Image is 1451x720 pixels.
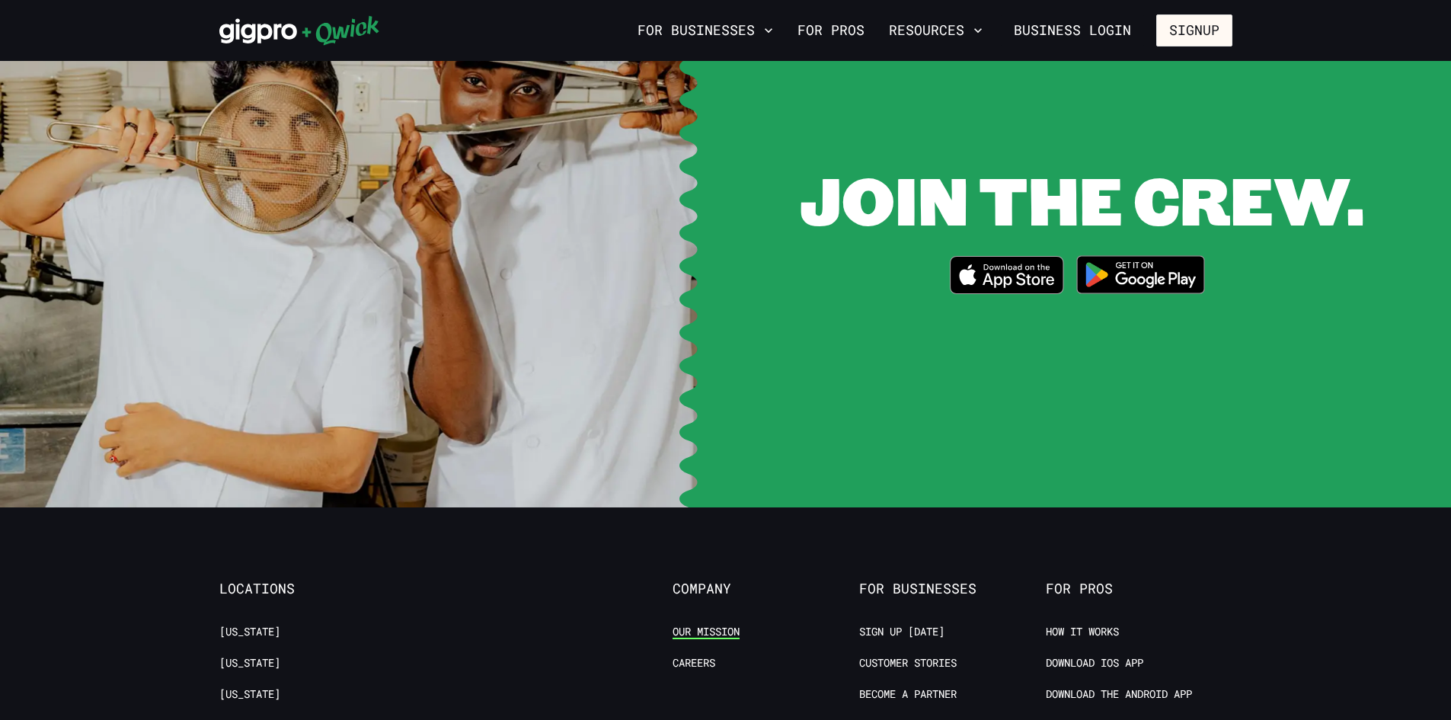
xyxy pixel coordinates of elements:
img: Get it on Google Play [1067,246,1215,303]
a: For Pros [791,18,871,43]
a: [US_STATE] [219,687,280,702]
a: Download IOS App [1046,656,1143,670]
a: Business Login [1001,14,1144,46]
a: [US_STATE] [219,656,280,670]
span: Locations [219,581,406,597]
span: JOIN THE CREW. [800,155,1364,243]
a: Careers [673,656,715,670]
button: Signup [1156,14,1232,46]
span: Company [673,581,859,597]
a: Become a Partner [859,687,957,702]
a: [US_STATE] [219,625,280,639]
button: For Businesses [631,18,779,43]
a: Sign up [DATE] [859,625,944,639]
a: Our Mission [673,625,740,639]
span: For Pros [1046,581,1232,597]
a: How it Works [1046,625,1119,639]
a: Download the Android App [1046,687,1192,702]
a: Customer stories [859,656,957,670]
button: Resources [883,18,989,43]
a: Download on the App Store [950,256,1064,299]
span: For Businesses [859,581,1046,597]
